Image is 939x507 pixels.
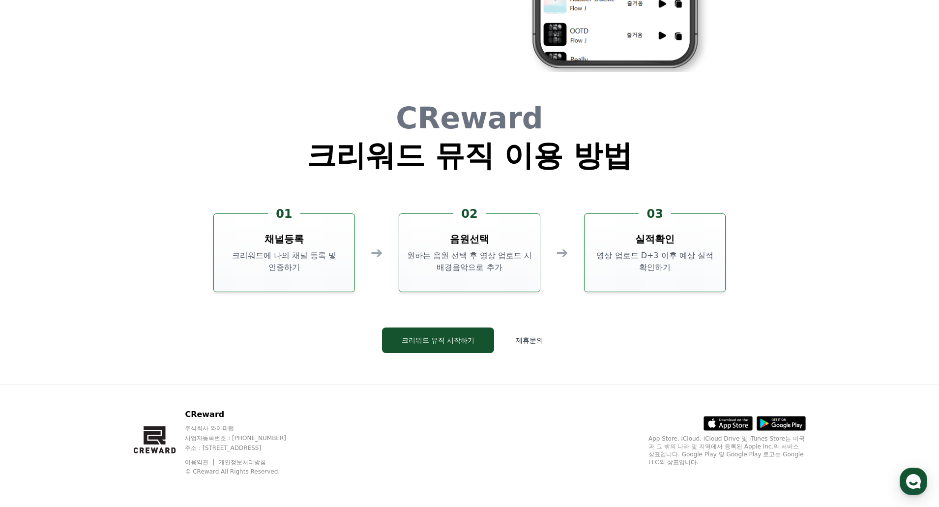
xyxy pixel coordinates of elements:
[185,434,305,442] p: 사업자등록번호 : [PHONE_NUMBER]
[453,206,485,222] div: 02
[648,435,806,466] p: App Store, iCloud, iCloud Drive 및 iTunes Store는 미국과 그 밖의 나라 및 지역에서 등록된 Apple Inc.의 서비스 상표입니다. Goo...
[3,312,65,336] a: 홈
[219,459,266,466] a: 개인정보처리방침
[307,103,633,133] h1: CReward
[502,328,557,353] button: 제휴문의
[185,424,305,432] p: 주식회사 와이피랩
[556,244,568,262] div: ➔
[450,232,489,246] h3: 음원선택
[371,244,383,262] div: ➔
[185,444,305,452] p: 주소 : [STREET_ADDRESS]
[185,409,305,420] p: CReward
[639,206,671,222] div: 03
[264,232,304,246] h3: 채널등록
[185,468,305,476] p: © CReward All Rights Reserved.
[31,327,37,334] span: 홈
[185,459,216,466] a: 이용약관
[382,328,495,353] button: 크리워드 뮤직 시작하기
[307,141,633,170] h1: 크리워드 뮤직 이용 방법
[588,250,721,273] p: 영상 업로드 D+3 이후 예상 실적 확인하기
[218,250,351,273] p: 크리워드에 나의 채널 등록 및 인증하기
[127,312,189,336] a: 설정
[90,327,102,335] span: 대화
[65,312,127,336] a: 대화
[403,250,536,273] p: 원하는 음원 선택 후 영상 업로드 시 배경음악으로 추가
[152,327,164,334] span: 설정
[635,232,675,246] h3: 실적확인
[268,206,300,222] div: 01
